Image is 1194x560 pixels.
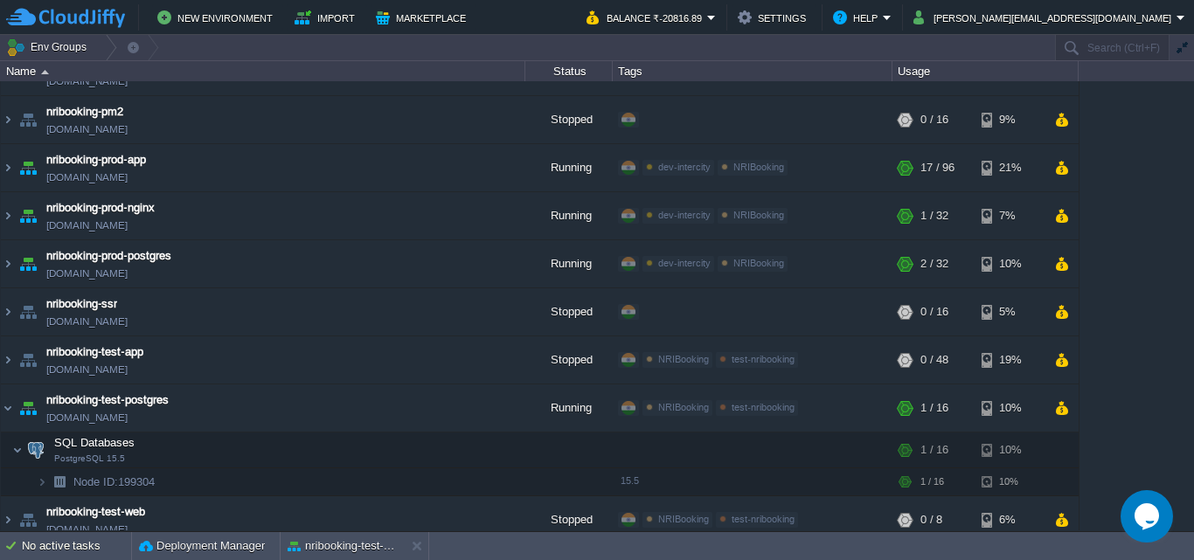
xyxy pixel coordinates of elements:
button: Help [833,7,883,28]
div: No active tasks [22,532,131,560]
div: 2 / 32 [920,240,948,287]
div: Status [526,61,612,81]
button: [PERSON_NAME][EMAIL_ADDRESS][DOMAIN_NAME] [913,7,1177,28]
span: NRIBooking [733,258,784,268]
div: Running [525,192,613,239]
img: AMDAwAAAACH5BAEAAAAALAAAAAABAAEAAAICRAEAOw== [16,240,40,287]
a: nribooking-pm2 [46,103,123,121]
img: AMDAwAAAACH5BAEAAAAALAAAAAABAAEAAAICRAEAOw== [16,96,40,143]
button: Settings [738,7,811,28]
img: AMDAwAAAACH5BAEAAAAALAAAAAABAAEAAAICRAEAOw== [24,432,48,467]
div: 0 / 16 [920,96,948,143]
span: [DOMAIN_NAME] [46,265,128,282]
img: AMDAwAAAACH5BAEAAAAALAAAAAABAAEAAAICRAEAOw== [16,496,40,543]
div: Stopped [525,288,613,335]
iframe: chat widget [1121,490,1177,543]
img: AMDAwAAAACH5BAEAAAAALAAAAAABAAEAAAICRAEAOw== [12,432,23,467]
div: 10% [982,384,1038,432]
img: AMDAwAAAACH5BAEAAAAALAAAAAABAAEAAAICRAEAOw== [16,336,40,384]
span: [DOMAIN_NAME] [46,409,128,426]
a: nribooking-test-web [46,503,145,521]
img: AMDAwAAAACH5BAEAAAAALAAAAAABAAEAAAICRAEAOw== [1,496,15,543]
span: NRIBooking [733,210,784,220]
div: 10% [982,432,1038,467]
img: AMDAwAAAACH5BAEAAAAALAAAAAABAAEAAAICRAEAOw== [37,468,47,495]
a: nribooking-prod-postgres [46,247,171,265]
img: AMDAwAAAACH5BAEAAAAALAAAAAABAAEAAAICRAEAOw== [1,96,15,143]
span: dev-intercity [658,162,711,172]
div: 1 / 16 [920,468,944,495]
img: AMDAwAAAACH5BAEAAAAALAAAAAABAAEAAAICRAEAOw== [1,192,15,239]
a: nribooking-ssr [46,295,117,313]
div: 19% [982,336,1038,384]
div: 5% [982,288,1038,335]
div: Stopped [525,336,613,384]
div: 9% [982,96,1038,143]
div: Running [525,144,613,191]
button: Import [295,7,360,28]
img: AMDAwAAAACH5BAEAAAAALAAAAAABAAEAAAICRAEAOw== [1,240,15,287]
div: 1 / 16 [920,384,948,432]
span: dev-intercity [658,258,711,268]
a: [DOMAIN_NAME] [46,169,128,186]
a: [DOMAIN_NAME] [46,121,128,138]
span: SQL Databases [52,435,137,450]
div: Stopped [525,496,613,543]
span: NRIBooking [658,402,709,412]
span: test-nribooking [732,354,795,364]
span: 15.5 [621,475,639,486]
span: dev-intercity [658,210,711,220]
img: AMDAwAAAACH5BAEAAAAALAAAAAABAAEAAAICRAEAOw== [1,336,15,384]
div: Tags [614,61,892,81]
span: Node ID: [73,475,118,488]
img: AMDAwAAAACH5BAEAAAAALAAAAAABAAEAAAICRAEAOw== [41,70,49,74]
span: NRIBooking [658,354,709,364]
button: Marketplace [376,7,471,28]
a: [DOMAIN_NAME] [46,313,128,330]
a: SQL DatabasesPostgreSQL 15.5 [52,436,137,449]
span: PostgreSQL 15.5 [54,453,125,464]
button: Deployment Manager [139,537,265,555]
div: Running [525,240,613,287]
button: New Environment [157,7,278,28]
div: 21% [982,144,1038,191]
div: 0 / 48 [920,336,948,384]
a: [DOMAIN_NAME] [46,217,128,234]
div: 17 / 96 [920,144,955,191]
div: Name [2,61,524,81]
button: nribooking-test-postgres [288,537,398,555]
img: AMDAwAAAACH5BAEAAAAALAAAAAABAAEAAAICRAEAOw== [16,192,40,239]
span: [DOMAIN_NAME] [46,73,128,90]
div: 0 / 16 [920,288,948,335]
img: AMDAwAAAACH5BAEAAAAALAAAAAABAAEAAAICRAEAOw== [16,384,40,432]
div: 6% [982,496,1038,543]
span: 199304 [72,474,157,489]
a: nribooking-test-postgres [46,391,169,409]
div: 10% [982,240,1038,287]
img: AMDAwAAAACH5BAEAAAAALAAAAAABAAEAAAICRAEAOw== [1,144,15,191]
span: NRIBooking [658,514,709,524]
img: AMDAwAAAACH5BAEAAAAALAAAAAABAAEAAAICRAEAOw== [1,288,15,335]
span: nribooking-test-app [46,343,143,361]
a: Node ID:199304 [72,474,157,489]
div: 1 / 16 [920,432,948,467]
div: 0 / 8 [920,496,942,543]
span: NRIBooking [733,162,784,172]
div: Usage [893,61,1078,81]
a: [DOMAIN_NAME] [46,521,128,538]
a: nribooking-prod-app [46,151,146,169]
div: Running [525,384,613,432]
button: Balance ₹-20816.89 [587,7,707,28]
span: test-nribooking [732,402,795,412]
button: Env Groups [6,35,93,59]
img: AMDAwAAAACH5BAEAAAAALAAAAAABAAEAAAICRAEAOw== [16,288,40,335]
div: 10% [982,468,1038,495]
span: test-nribooking [732,514,795,524]
a: nribooking-prod-nginx [46,199,155,217]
